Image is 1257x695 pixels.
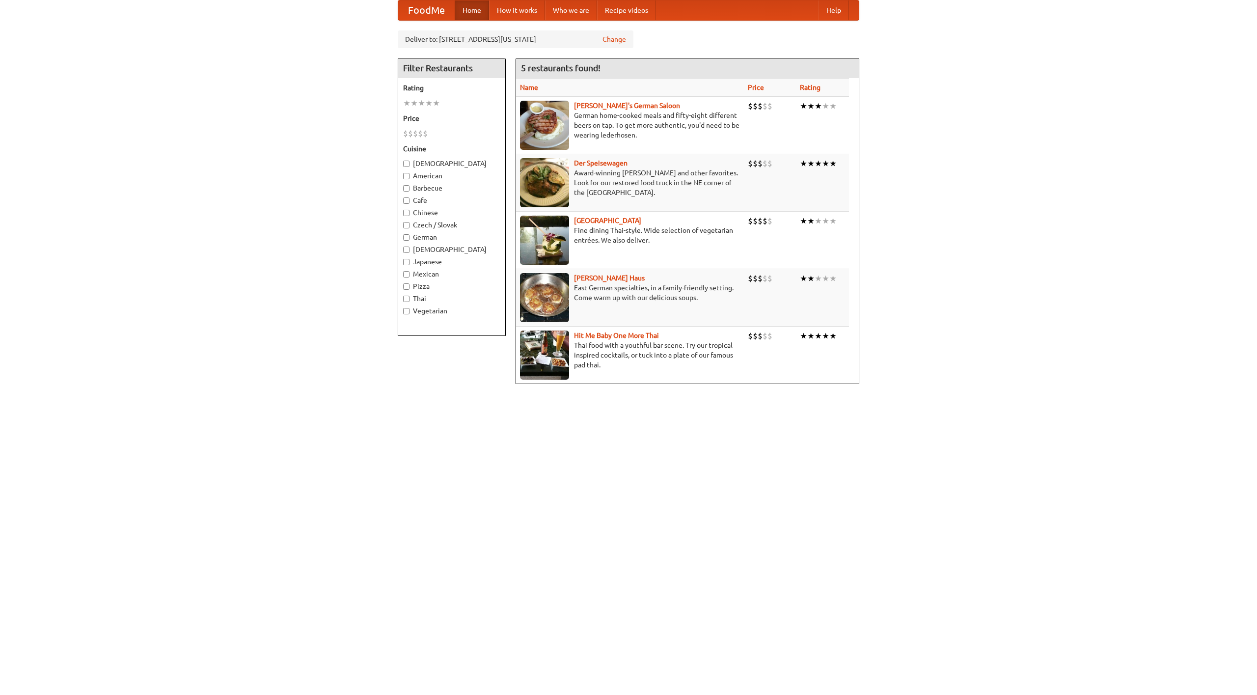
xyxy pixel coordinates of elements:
li: $ [748,273,753,284]
label: Thai [403,294,500,304]
input: Mexican [403,271,410,278]
li: $ [758,101,763,111]
li: ★ [807,101,815,111]
li: $ [758,331,763,341]
a: Name [520,83,538,91]
li: $ [748,158,753,169]
li: ★ [800,101,807,111]
label: Pizza [403,281,500,291]
li: ★ [829,331,837,341]
a: Rating [800,83,820,91]
li: $ [413,128,418,139]
p: Fine dining Thai-style. Wide selection of vegetarian entrées. We also deliver. [520,225,740,245]
li: $ [758,273,763,284]
a: Hit Me Baby One More Thai [574,332,659,339]
li: $ [753,216,758,226]
li: $ [767,216,772,226]
label: Czech / Slovak [403,220,500,230]
li: ★ [815,331,822,341]
input: Japanese [403,259,410,265]
li: $ [408,128,413,139]
b: [PERSON_NAME]'s German Saloon [574,102,680,110]
div: Deliver to: [STREET_ADDRESS][US_STATE] [398,30,633,48]
li: ★ [822,331,829,341]
input: German [403,234,410,241]
li: ★ [800,158,807,169]
li: ★ [815,158,822,169]
li: $ [403,128,408,139]
label: American [403,171,500,181]
li: ★ [822,216,829,226]
label: Cafe [403,195,500,205]
img: kohlhaus.jpg [520,273,569,322]
label: Japanese [403,257,500,267]
li: ★ [815,273,822,284]
li: ★ [410,98,418,109]
p: East German specialties, in a family-friendly setting. Come warm up with our delicious soups. [520,283,740,303]
input: Pizza [403,283,410,290]
li: ★ [807,273,815,284]
p: Thai food with a youthful bar scene. Try our tropical inspired cocktails, or tuck into a plate of... [520,340,740,370]
li: ★ [829,216,837,226]
li: ★ [815,101,822,111]
li: ★ [829,101,837,111]
a: FoodMe [398,0,455,20]
input: Chinese [403,210,410,216]
li: ★ [433,98,440,109]
label: German [403,232,500,242]
li: ★ [403,98,410,109]
h4: Filter Restaurants [398,58,505,78]
li: ★ [800,216,807,226]
li: $ [767,273,772,284]
input: American [403,173,410,179]
a: Price [748,83,764,91]
li: $ [748,216,753,226]
label: Barbecue [403,183,500,193]
li: ★ [822,158,829,169]
li: $ [753,331,758,341]
a: Change [602,34,626,44]
li: ★ [807,216,815,226]
li: $ [763,158,767,169]
input: Cafe [403,197,410,204]
li: ★ [800,273,807,284]
li: ★ [418,98,425,109]
li: $ [753,101,758,111]
label: [DEMOGRAPHIC_DATA] [403,159,500,168]
li: $ [767,101,772,111]
img: babythai.jpg [520,331,569,380]
li: $ [758,158,763,169]
input: Thai [403,296,410,302]
label: Mexican [403,269,500,279]
li: $ [763,101,767,111]
a: Home [455,0,489,20]
input: Czech / Slovak [403,222,410,228]
a: Recipe videos [597,0,656,20]
li: $ [758,216,763,226]
li: $ [767,331,772,341]
img: speisewagen.jpg [520,158,569,207]
li: ★ [807,158,815,169]
a: [PERSON_NAME] Haus [574,274,645,282]
input: [DEMOGRAPHIC_DATA] [403,161,410,167]
li: $ [763,273,767,284]
input: Barbecue [403,185,410,192]
p: Award-winning [PERSON_NAME] and other favorites. Look for our restored food truck in the NE corne... [520,168,740,197]
li: $ [418,128,423,139]
a: Help [819,0,849,20]
ng-pluralize: 5 restaurants found! [521,63,601,73]
label: Vegetarian [403,306,500,316]
input: Vegetarian [403,308,410,314]
input: [DEMOGRAPHIC_DATA] [403,247,410,253]
li: $ [767,158,772,169]
li: $ [748,331,753,341]
a: Der Speisewagen [574,159,628,167]
li: $ [753,158,758,169]
li: ★ [425,98,433,109]
img: esthers.jpg [520,101,569,150]
h5: Rating [403,83,500,93]
a: [GEOGRAPHIC_DATA] [574,217,641,224]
